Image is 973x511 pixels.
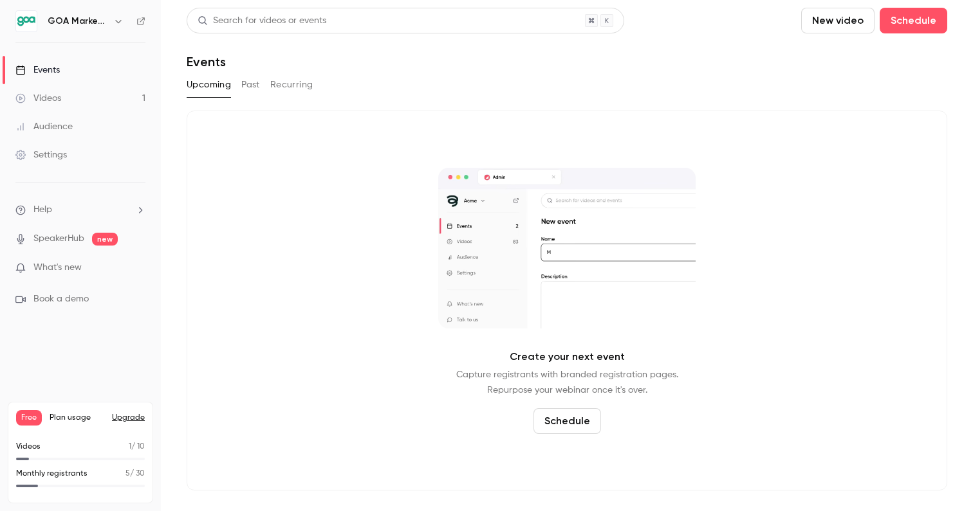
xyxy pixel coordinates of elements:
[129,443,131,451] span: 1
[16,410,42,426] span: Free
[92,233,118,246] span: new
[15,148,67,161] div: Settings
[33,261,82,274] span: What's new
[129,441,145,453] p: / 10
[187,54,226,69] h1: Events
[270,75,313,95] button: Recurring
[33,292,89,306] span: Book a demo
[15,92,61,105] div: Videos
[130,262,145,274] iframe: Noticeable Trigger
[48,15,108,28] h6: GOA Marketing
[125,470,130,478] span: 5
[33,232,84,246] a: SpeakerHub
[880,8,947,33] button: Schedule
[50,413,104,423] span: Plan usage
[533,408,601,434] button: Schedule
[801,8,875,33] button: New video
[456,367,678,398] p: Capture registrants with branded registration pages. Repurpose your webinar once it's over.
[198,14,326,28] div: Search for videos or events
[16,11,37,31] img: GOA Marketing
[241,75,260,95] button: Past
[15,120,73,133] div: Audience
[33,203,52,217] span: Help
[510,349,625,364] p: Create your next event
[16,441,41,453] p: Videos
[112,413,145,423] button: Upgrade
[15,64,60,76] div: Events
[187,75,231,95] button: Upcoming
[125,468,145,480] p: / 30
[16,468,88,480] p: Monthly registrants
[15,203,145,217] li: help-dropdown-opener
